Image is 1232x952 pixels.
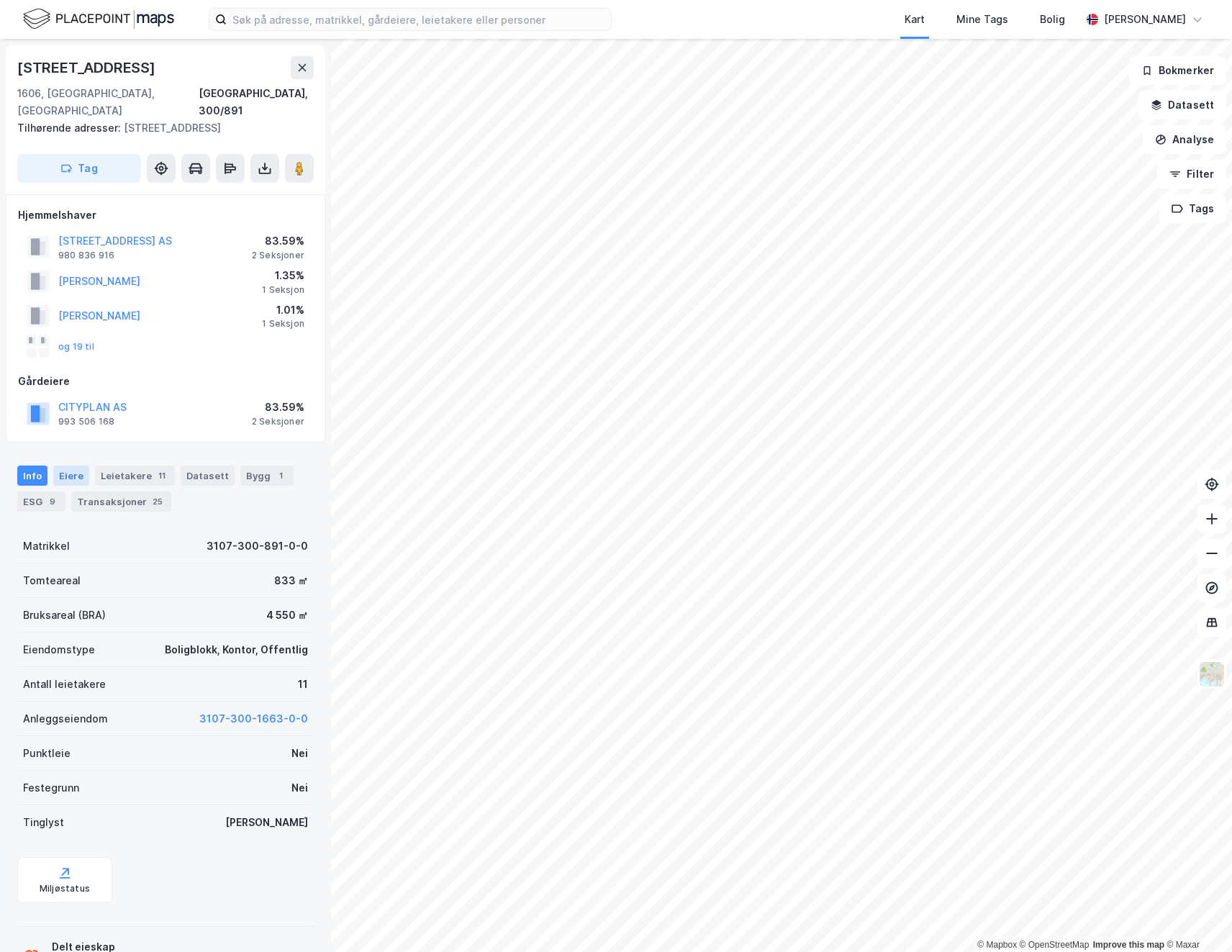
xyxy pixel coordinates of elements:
div: [GEOGRAPHIC_DATA], 300/891 [199,85,314,119]
a: OpenStreetMap [1020,940,1090,950]
div: [STREET_ADDRESS] [17,119,302,137]
div: 83.59% [252,232,304,250]
button: Tags [1159,194,1226,223]
div: 25 [150,494,166,509]
div: 3107-300-891-0-0 [207,538,308,555]
div: Tomteareal [23,572,81,589]
div: Tinglyst [23,814,64,831]
div: 833 ㎡ [274,572,308,589]
div: Bruksareal (BRA) [23,607,106,624]
div: Kontrollprogram for chat [1160,883,1232,952]
div: 1.35% [262,267,304,284]
div: 1 Seksjon [262,318,304,330]
div: Bolig [1040,11,1065,28]
div: Gårdeiere [18,373,313,390]
input: Søk på adresse, matrikkel, gårdeiere, leietakere eller personer [227,9,611,30]
div: 83.59% [252,399,304,416]
div: Anleggseiendom [23,710,108,727]
div: Mine Tags [956,11,1008,28]
div: Transaksjoner [71,491,171,512]
div: Miljøstatus [40,883,90,894]
div: Hjemmelshaver [18,207,313,224]
button: 3107-300-1663-0-0 [199,710,308,727]
div: 1606, [GEOGRAPHIC_DATA], [GEOGRAPHIC_DATA] [17,85,199,119]
div: [PERSON_NAME] [1104,11,1186,28]
div: 4 550 ㎡ [266,607,308,624]
div: [PERSON_NAME] [225,814,308,831]
button: Tag [17,154,141,183]
div: 11 [155,468,169,483]
div: Boligblokk, Kontor, Offentlig [165,641,308,658]
div: [STREET_ADDRESS] [17,56,158,79]
iframe: Chat Widget [1160,883,1232,952]
button: Bokmerker [1129,56,1226,85]
div: 11 [298,676,308,693]
div: Antall leietakere [23,676,106,693]
div: 993 506 168 [58,416,114,427]
div: ESG [17,491,65,512]
div: Punktleie [23,745,71,762]
a: Mapbox [977,940,1017,950]
div: 2 Seksjoner [252,416,304,427]
button: Analyse [1143,125,1226,154]
img: Z [1198,661,1226,688]
a: Improve this map [1093,940,1164,950]
div: Nei [291,779,308,797]
div: Datasett [181,466,235,486]
div: 1 Seksjon [262,284,304,296]
div: Nei [291,745,308,762]
button: Filter [1157,160,1226,189]
div: 2 Seksjoner [252,250,304,261]
div: Matrikkel [23,538,70,555]
div: Kart [905,11,925,28]
div: Festegrunn [23,779,79,797]
span: Tilhørende adresser: [17,122,124,134]
div: Leietakere [95,466,175,486]
button: Datasett [1138,91,1226,119]
div: 1 [273,468,288,483]
div: Eiendomstype [23,641,95,658]
div: 1.01% [262,302,304,319]
div: Bygg [240,466,294,486]
div: 9 [45,494,60,509]
img: logo.f888ab2527a4732fd821a326f86c7f29.svg [23,6,174,32]
div: Info [17,466,47,486]
div: 980 836 916 [58,250,114,261]
div: Eiere [53,466,89,486]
